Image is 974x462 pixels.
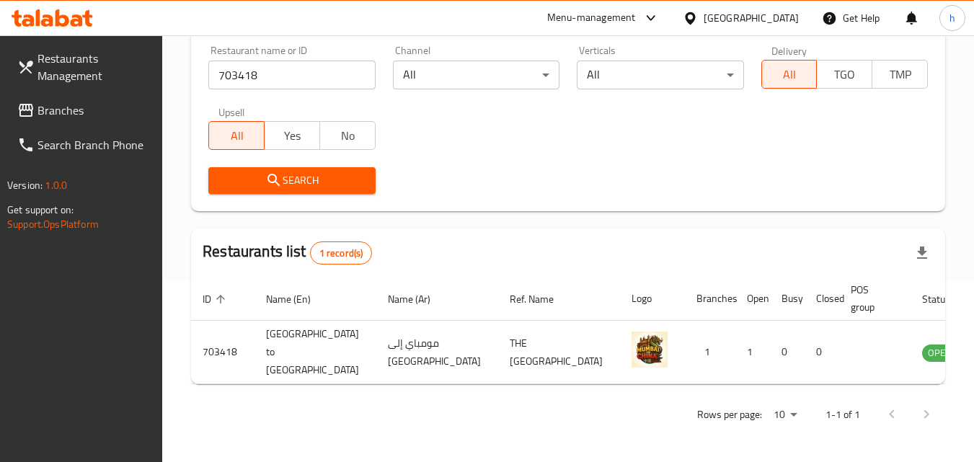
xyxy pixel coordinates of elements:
input: Search for restaurant name or ID.. [208,61,375,89]
span: Ref. Name [510,290,572,308]
div: All [393,61,559,89]
span: Version: [7,176,43,195]
span: Get support on: [7,200,74,219]
span: ID [203,290,230,308]
button: Search [208,167,375,194]
td: 1 [735,321,770,384]
div: Export file [905,236,939,270]
span: Status [922,290,969,308]
div: All [577,61,743,89]
span: All [215,125,259,146]
span: Yes [270,125,314,146]
span: OPEN [922,345,957,361]
td: THE [GEOGRAPHIC_DATA] [498,321,620,384]
div: [GEOGRAPHIC_DATA] [704,10,799,26]
span: TMP [878,64,922,85]
span: Search [220,172,363,190]
span: Name (En) [266,290,329,308]
th: Closed [805,277,839,321]
p: Rows per page: [697,406,762,424]
th: Open [735,277,770,321]
a: Branches [6,93,163,128]
span: Name (Ar) [388,290,449,308]
span: Search Branch Phone [37,136,151,154]
span: All [768,64,812,85]
span: Branches [37,102,151,119]
td: 0 [770,321,805,384]
a: Support.OpsPlatform [7,215,99,234]
span: 1.0.0 [45,176,67,195]
th: Busy [770,277,805,321]
button: TGO [816,60,872,89]
span: TGO [823,64,867,85]
td: 1 [685,321,735,384]
p: 1-1 of 1 [825,406,860,424]
span: No [326,125,370,146]
label: Delivery [771,45,807,55]
span: POS group [851,281,893,316]
button: No [319,121,376,150]
label: Upsell [218,107,245,117]
div: Rows per page: [768,404,802,426]
div: OPEN [922,345,957,362]
span: Restaurants Management [37,50,151,84]
td: 703418 [191,321,254,384]
th: Branches [685,277,735,321]
span: h [949,10,955,26]
span: 1 record(s) [311,246,372,260]
div: Menu-management [547,9,636,27]
th: Logo [620,277,685,321]
a: Restaurants Management [6,41,163,93]
h2: Restaurants list [203,241,372,265]
button: All [761,60,818,89]
a: Search Branch Phone [6,128,163,162]
button: Yes [264,121,320,150]
img: Mumbai to China [632,332,668,368]
td: [GEOGRAPHIC_DATA] to [GEOGRAPHIC_DATA] [254,321,376,384]
button: All [208,121,265,150]
td: مومباي إلى [GEOGRAPHIC_DATA] [376,321,498,384]
td: 0 [805,321,839,384]
button: TMP [872,60,928,89]
div: Total records count [310,241,373,265]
